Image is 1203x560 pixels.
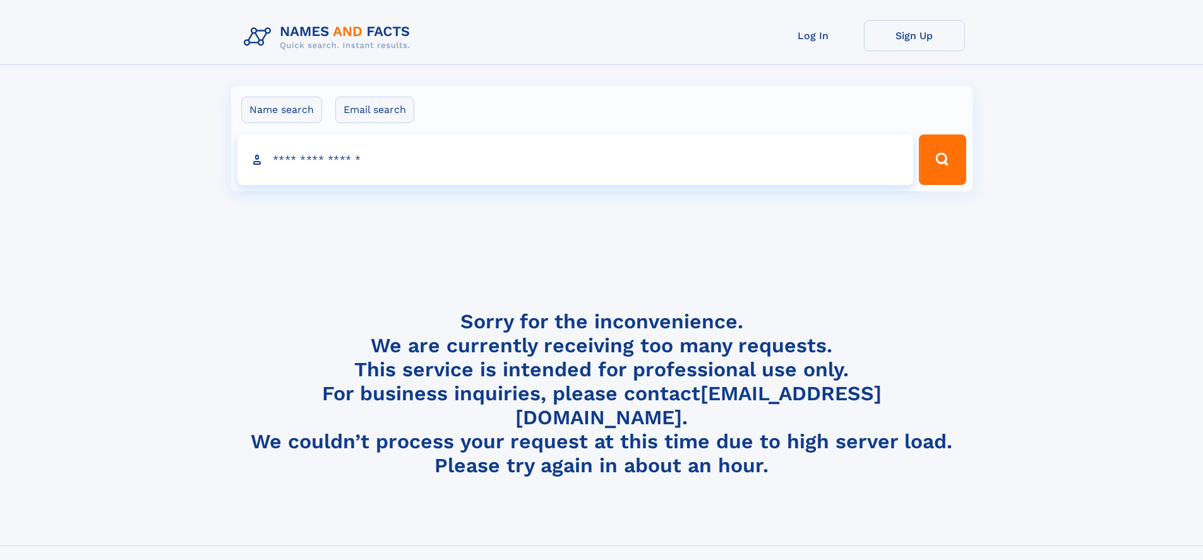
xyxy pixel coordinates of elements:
[239,20,421,54] img: Logo Names and Facts
[515,381,882,429] a: [EMAIL_ADDRESS][DOMAIN_NAME]
[919,134,966,185] button: Search Button
[864,20,965,51] a: Sign Up
[239,309,965,478] h4: Sorry for the inconvenience. We are currently receiving too many requests. This service is intend...
[237,134,914,185] input: search input
[763,20,864,51] a: Log In
[335,97,414,123] label: Email search
[241,97,322,123] label: Name search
